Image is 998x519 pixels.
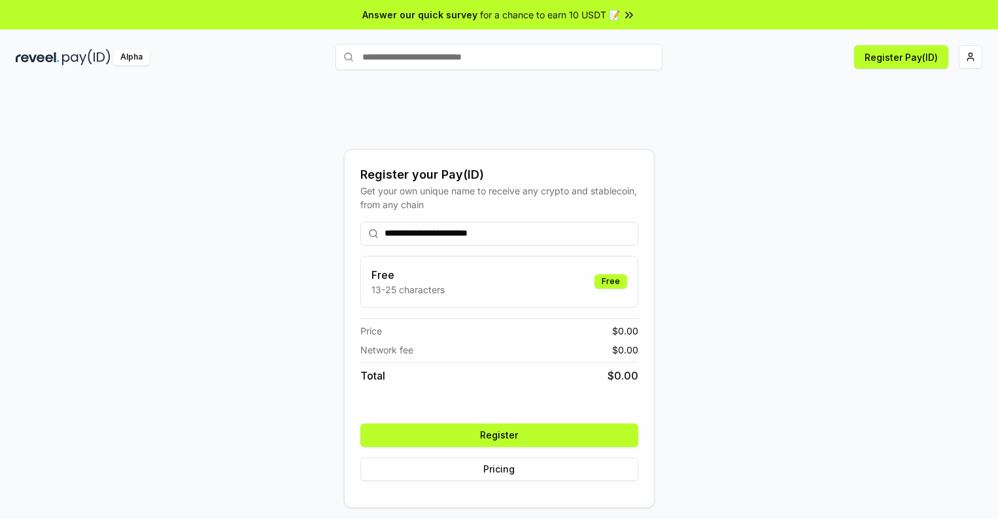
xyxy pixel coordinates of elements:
[16,49,60,65] img: reveel_dark
[854,45,948,69] button: Register Pay(ID)
[612,343,638,357] span: $ 0.00
[62,49,111,65] img: pay_id
[362,8,477,22] span: Answer our quick survey
[612,324,638,338] span: $ 0.00
[360,457,638,481] button: Pricing
[480,8,620,22] span: for a chance to earn 10 USDT 📝
[113,49,150,65] div: Alpha
[360,324,382,338] span: Price
[594,274,627,289] div: Free
[371,267,445,283] h3: Free
[360,184,638,211] div: Get your own unique name to receive any crypto and stablecoin, from any chain
[360,368,385,384] span: Total
[360,166,638,184] div: Register your Pay(ID)
[371,283,445,296] p: 13-25 characters
[608,368,638,384] span: $ 0.00
[360,343,413,357] span: Network fee
[360,423,638,447] button: Register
